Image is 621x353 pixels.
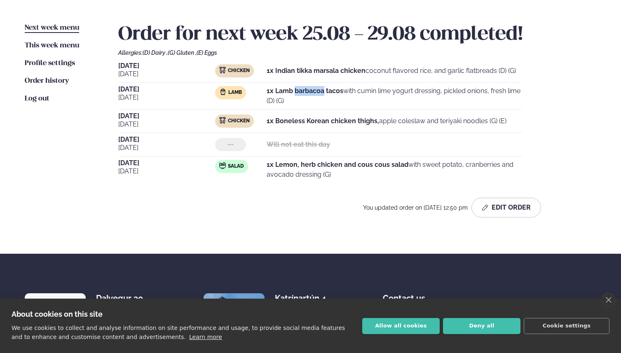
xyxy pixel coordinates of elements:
a: Order history [25,76,69,86]
div: Dalvegur 30 [96,293,162,303]
span: (D) Dairy , [143,49,168,56]
span: Profile settings [25,60,75,67]
a: close [602,293,615,307]
strong: Will not eat this day [267,140,330,148]
span: [DATE] [118,143,215,153]
button: Deny all [443,318,520,334]
p: coconut flavored rice, and garlic flatbreads (D) (G) [267,66,516,76]
strong: 1x Indian tikka marsala chicken [267,67,366,75]
p: with sweet potato, cranberries and avocado dressing (G) [267,160,522,180]
a: Learn more [189,334,222,340]
span: Log out [25,95,49,102]
p: We use cookies to collect and analyse information on site performance and usage, to provide socia... [12,325,345,340]
button: Edit Order [471,198,541,217]
span: [DATE] [118,113,215,119]
button: Cookie settings [524,318,609,334]
span: [DATE] [118,166,215,176]
strong: About cookies on this site [12,310,103,318]
span: Chicken [228,68,250,74]
span: [DATE] [118,160,215,166]
span: Salad [228,163,244,170]
span: Chicken [228,118,250,124]
div: Katrínartún 4 [275,293,340,303]
a: Next week menu [25,23,79,33]
span: [DATE] [118,86,215,93]
strong: 1x Lamb barbacoa tacos [267,87,343,95]
span: Order history [25,77,69,84]
h2: Order for next week 25.08 - 29.08 completed! [118,23,596,46]
span: Contact us [383,287,425,303]
img: chicken.svg [219,67,226,73]
p: with cumin lime yogurt dressing, pickled onions, fresh lime (D) (G) [267,86,522,106]
span: You updated order on [DATE] 12:50 pm [363,204,468,211]
a: This week menu [25,41,79,51]
span: [DATE] [118,136,215,143]
span: --- [227,141,234,148]
div: Follow us [560,293,596,320]
span: (E) Eggs [197,49,217,56]
span: [DATE] [118,93,215,103]
button: Allow all cookies [362,318,440,334]
span: Next week menu [25,24,79,31]
span: Lamb [228,89,242,96]
a: Profile settings [25,58,75,68]
span: [DATE] [118,63,215,69]
span: This week menu [25,42,79,49]
strong: 1x Boneless Korean chicken thighs, [267,117,379,125]
a: Log out [25,94,49,104]
div: Allergies: [118,49,596,56]
span: [DATE] [118,119,215,129]
img: chicken.svg [219,117,226,124]
strong: 1x Lemon, herb chicken and cous cous salad [267,161,408,168]
img: Lamb.svg [220,89,226,95]
span: (G) Gluten , [168,49,197,56]
p: apple coleslaw and teriyaki noodles (G) (E) [267,116,506,126]
span: [DATE] [118,69,215,79]
img: salad.svg [219,162,226,169]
